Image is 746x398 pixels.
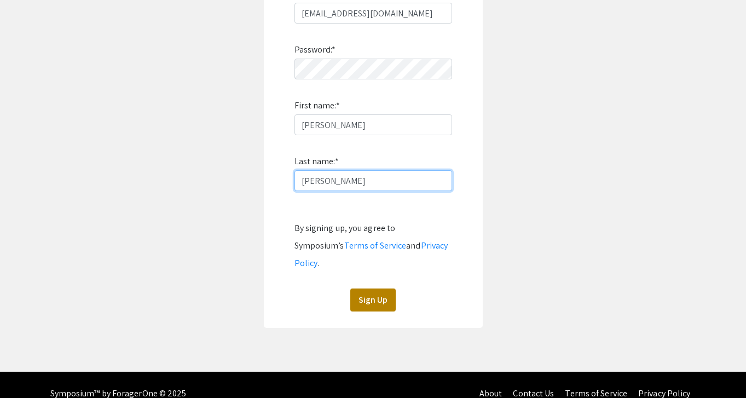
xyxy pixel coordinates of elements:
button: Sign Up [350,289,396,312]
a: Terms of Service [344,240,407,251]
div: By signing up, you agree to Symposium’s and . [294,220,452,272]
label: Password: [294,41,336,59]
iframe: Chat [8,349,47,390]
label: Last name: [294,153,339,170]
label: First name: [294,97,340,114]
